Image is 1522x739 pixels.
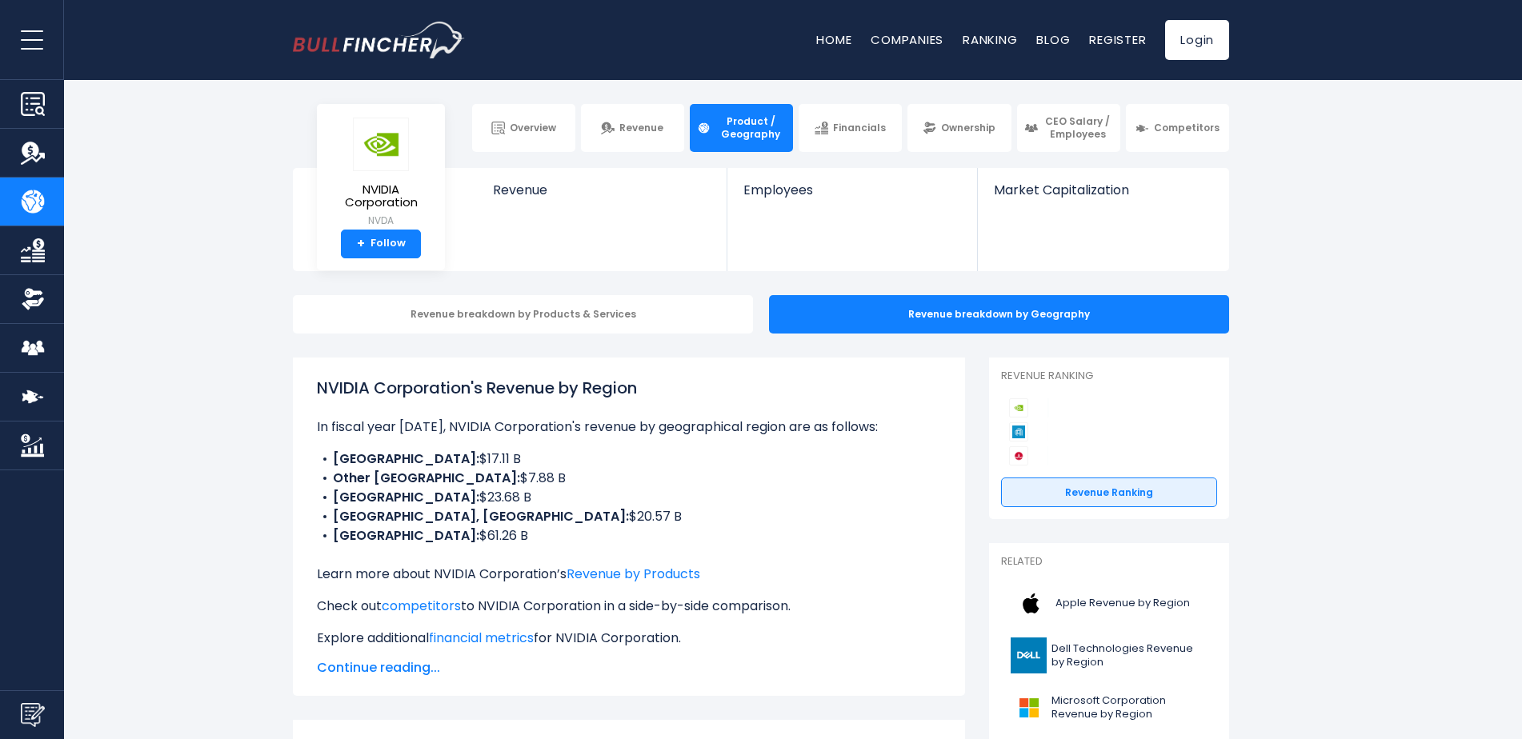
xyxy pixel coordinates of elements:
img: bullfincher logo [293,22,465,58]
div: Revenue breakdown by Products & Services [293,295,753,334]
a: Revenue [581,104,684,152]
span: Employees [743,182,960,198]
img: DELL logo [1011,637,1047,673]
a: Register [1089,31,1146,48]
b: Other [GEOGRAPHIC_DATA]: [333,469,520,487]
b: [GEOGRAPHIC_DATA]: [333,488,479,506]
img: AAPL logo [1011,585,1051,621]
h1: NVIDIA Corporation's Revenue by Region [317,376,941,400]
img: Ownership [21,287,45,311]
a: Go to homepage [293,22,465,58]
p: Check out to NVIDIA Corporation in a side-by-side comparison. [317,597,941,616]
span: Apple Revenue by Region [1055,597,1190,610]
img: NVIDIA Corporation competitors logo [1009,398,1028,417]
small: NVDA [330,214,432,228]
span: Market Capitalization [994,182,1212,198]
span: Revenue [493,182,711,198]
a: financial metrics [429,629,534,647]
span: Ownership [941,122,995,134]
span: Microsoft Corporation Revenue by Region [1051,694,1208,721]
span: Financials [833,122,886,134]
a: CEO Salary / Employees [1017,104,1120,152]
li: $23.68 B [317,488,941,507]
a: Employees [727,168,976,225]
a: +Follow [341,230,421,258]
p: Explore additional for NVIDIA Corporation. [317,629,941,648]
a: Ownership [907,104,1011,152]
a: Login [1165,20,1229,60]
img: MSFT logo [1011,689,1047,725]
img: Broadcom competitors logo [1009,446,1028,465]
img: Applied Materials competitors logo [1009,422,1028,441]
span: CEO Salary / Employees [1043,115,1113,140]
div: Revenue breakdown by Geography [769,295,1229,334]
span: Competitors [1154,122,1220,134]
a: Product / Geography [690,104,793,152]
a: Overview [472,104,575,152]
p: Learn more about NVIDIA Corporation’s [317,565,941,584]
li: $7.88 B [317,469,941,488]
a: Revenue Ranking [1001,477,1217,508]
b: [GEOGRAPHIC_DATA], [GEOGRAPHIC_DATA]: [333,507,629,525]
li: $61.26 B [317,526,941,545]
span: Overview [510,122,556,134]
a: Revenue [477,168,727,225]
a: Ranking [963,31,1017,48]
p: In fiscal year [DATE], NVIDIA Corporation's revenue by geographical region are as follows: [317,417,941,437]
span: Product / Geography [715,115,786,140]
a: Dell Technologies Revenue by Region [1001,633,1217,677]
li: $20.57 B [317,507,941,526]
a: Apple Revenue by Region [1001,581,1217,625]
a: Market Capitalization [978,168,1228,225]
span: Dell Technologies Revenue by Region [1051,642,1208,669]
a: competitors [382,597,461,615]
li: $17.11 B [317,449,941,469]
a: Competitors [1126,104,1229,152]
span: NVIDIA Corporation [330,183,432,210]
p: Revenue Ranking [1001,369,1217,383]
b: [GEOGRAPHIC_DATA]: [333,526,479,545]
span: Continue reading... [317,658,941,677]
span: Revenue [619,122,663,134]
a: Companies [871,31,943,48]
a: Revenue by Products [567,565,700,583]
a: Blog [1036,31,1070,48]
a: Home [816,31,851,48]
a: Financials [799,104,902,152]
b: [GEOGRAPHIC_DATA]: [333,449,479,468]
a: Microsoft Corporation Revenue by Region [1001,685,1217,729]
strong: + [357,237,365,251]
a: NVIDIA Corporation NVDA [329,117,433,230]
p: Related [1001,555,1217,569]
